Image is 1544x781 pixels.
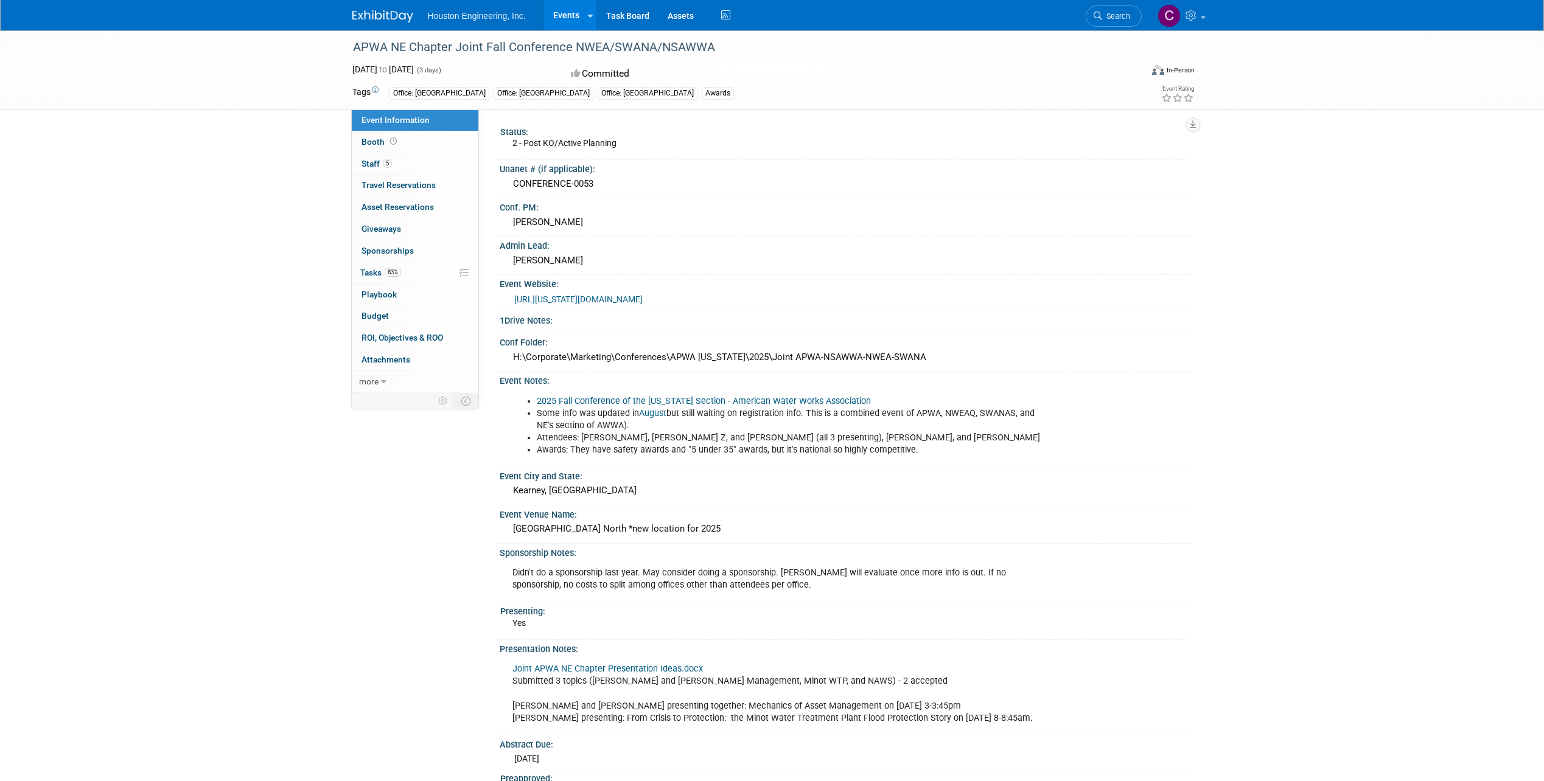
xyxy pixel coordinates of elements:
span: Tasks [360,268,401,277]
span: Yes [512,618,526,628]
div: 1Drive Notes: [500,311,1192,327]
a: Tasks83% [352,262,478,283]
div: Status: [500,123,1187,138]
a: Attachments [352,349,478,370]
img: Chris Furman [1158,4,1181,27]
a: August [639,408,666,418]
a: Sponsorships [352,240,478,262]
div: Didn't do a sponsorship last year. May consider doing a sponsorship. [PERSON_NAME] will evaluate ... [504,561,1057,597]
div: Committed [567,63,836,85]
a: Playbook [352,284,478,305]
span: [DATE] [DATE] [352,64,414,74]
img: Format-Inperson.png [1152,65,1164,75]
span: 2 - Post KO/Active Planning [512,138,617,148]
a: Asset Reservations [352,196,478,218]
li: Awards: They have safety awards and "5 under 35" awards, but it's national so highly competitive. [537,444,1050,456]
a: Budget [352,305,478,327]
div: Awards [702,87,734,100]
div: CONFERENCE-0053 [509,175,1183,193]
span: Sponsorships [362,246,414,255]
a: [URL][US_STATE][DOMAIN_NAME] [514,294,643,304]
span: Travel Reservations [362,180,436,190]
div: Office: [GEOGRAPHIC_DATA] [389,87,489,100]
div: Event Website: [500,275,1192,290]
td: Toggle Event Tabs [453,393,478,409]
a: ROI, Objectives & ROO [352,327,478,349]
span: Budget [362,311,389,321]
div: Event Rating [1161,86,1194,92]
span: Event Information [362,115,430,125]
span: Playbook [362,290,397,299]
span: Staff [362,159,392,168]
div: H:\Corporate\Marketing\Conferences\APWA [US_STATE]\2025\Joint APWA-NSAWWA-NWEA-SWANA [509,348,1183,367]
div: Presenting: [500,602,1187,617]
span: to [377,64,389,74]
td: Tags [352,86,379,100]
span: Houston Engineering, Inc. [428,11,526,21]
span: more [359,377,379,386]
a: 2025 Fall Conference of the [US_STATE] Section - American Water Works Association [537,396,871,406]
div: Abstract Due: [500,735,1192,751]
img: ExhibitDay [352,10,413,23]
a: Joint APWA NE Chapter Presentation Ideas.docx [512,664,703,674]
span: Asset Reservations [362,202,434,212]
div: Office: [GEOGRAPHIC_DATA] [494,87,593,100]
span: ROI, Objectives & ROO [362,333,443,342]
div: APWA NE Chapter Joint Fall Conference NWEA/SWANA/NSAWWA [349,36,1123,58]
span: 83% [385,268,401,277]
span: Booth not reserved yet [388,137,399,146]
a: Event Information [352,109,478,131]
div: Event Format [1070,63,1195,82]
div: Conf. PM: [500,198,1192,213]
span: Attachments [362,355,410,364]
a: more [352,371,478,392]
td: Personalize Event Tab Strip [433,393,454,409]
div: Office: [GEOGRAPHIC_DATA] [598,87,697,100]
span: (3 days) [416,66,441,74]
span: [DATE] [514,754,539,763]
div: Presentation Notes: [500,640,1192,655]
div: In-Person [1166,66,1195,75]
a: Booth [352,131,478,153]
div: [GEOGRAPHIC_DATA] North *new location for 2025 [509,519,1183,538]
span: 5 [383,159,392,168]
div: Event City and State: [500,467,1192,482]
a: Giveaways [352,218,478,240]
div: Admin Lead: [500,237,1192,252]
span: Search [1102,12,1130,21]
div: Unanet # (if applicable): [500,160,1192,175]
div: Event Notes: [500,372,1192,387]
span: Giveaways [362,224,401,234]
a: Staff5 [352,153,478,175]
div: Sponsorship Notes: [500,544,1192,559]
a: Search [1086,5,1142,27]
div: Event Venue Name: [500,505,1192,521]
span: Booth [362,137,399,147]
div: Submitted 3 topics ([PERSON_NAME] and [PERSON_NAME] Management, Minot WTP, and NAWS) - 2 accepted... [504,657,1057,730]
div: [PERSON_NAME] [509,213,1183,232]
li: Some info was updated in but still waiting on registration info. This is a combined event of APWA... [537,408,1050,432]
a: Travel Reservations [352,175,478,196]
div: Kearney, [GEOGRAPHIC_DATA] [509,481,1183,500]
div: Conf Folder: [500,333,1192,349]
div: [PERSON_NAME] [509,251,1183,270]
li: Attendees: [PERSON_NAME], [PERSON_NAME] Z, and [PERSON_NAME] (all 3 presenting), [PERSON_NAME], a... [537,432,1050,444]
